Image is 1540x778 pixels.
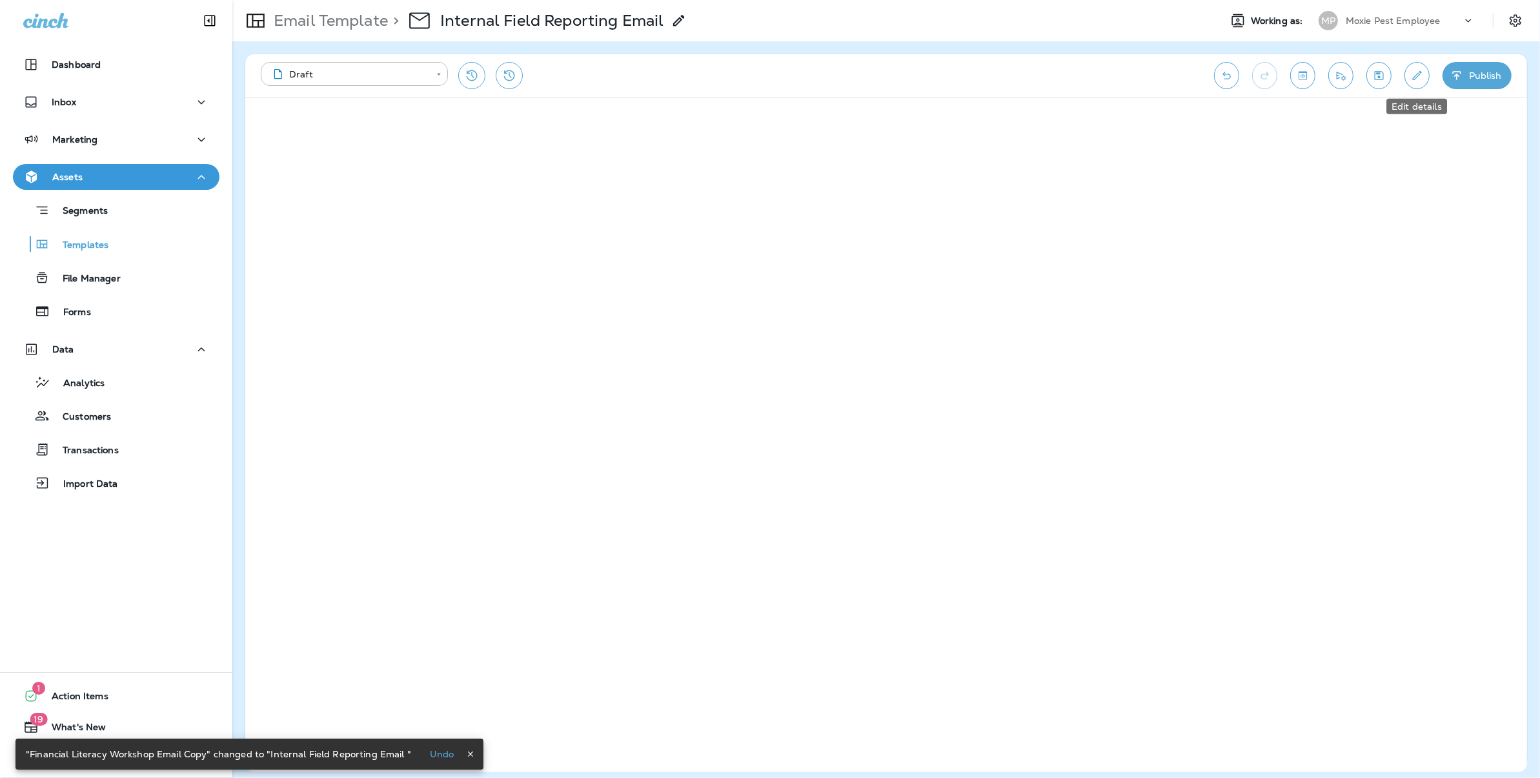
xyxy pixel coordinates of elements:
button: Undo [421,746,463,762]
button: Inbox [13,89,219,115]
button: Save [1366,62,1392,89]
p: File Manager [50,273,121,285]
button: Undo [1214,62,1239,89]
span: 1 [32,682,45,695]
div: Draft [270,68,427,81]
span: Action Items [39,691,108,706]
div: MP [1319,11,1338,30]
p: > [388,11,399,30]
p: Analytics [50,378,105,390]
button: Edit details [1404,62,1430,89]
button: Analytics [13,369,219,396]
button: Settings [1504,9,1527,32]
p: Segments [50,205,108,218]
button: Import Data [13,469,219,496]
p: Import Data [50,478,118,491]
button: Segments [13,196,219,224]
button: Data [13,336,219,362]
p: Forms [50,307,91,319]
p: Dashboard [52,59,101,70]
button: Toggle preview [1290,62,1315,89]
button: Forms [13,298,219,325]
p: Customers [50,411,111,424]
button: Assets [13,164,219,190]
p: Email Template [268,11,388,30]
p: Internal Field Reporting Email [440,11,664,30]
div: Edit details [1386,99,1447,114]
span: What's New [39,722,106,737]
button: Transactions [13,436,219,463]
p: Transactions [50,445,119,457]
button: Publish [1443,62,1512,89]
button: File Manager [13,264,219,291]
p: Assets [52,172,83,182]
button: Send test email [1328,62,1353,89]
button: Support [13,745,219,771]
button: Dashboard [13,52,219,77]
p: Templates [50,240,108,252]
div: "Financial Literacy Workshop Email Copy" changed to "Internal Field Reporting Email " [26,742,411,766]
p: Moxie Pest Employee [1346,15,1441,26]
button: 19What's New [13,714,219,740]
span: 19 [30,713,47,726]
button: 1Action Items [13,683,219,709]
button: Collapse Sidebar [192,8,228,34]
button: Templates [13,230,219,258]
button: Customers [13,402,219,429]
p: Marketing [52,134,97,145]
span: Working as: [1251,15,1306,26]
button: Restore from previous version [458,62,485,89]
button: View Changelog [496,62,523,89]
p: Data [52,344,74,354]
p: Undo [430,749,454,759]
p: Inbox [52,97,76,107]
button: Marketing [13,127,219,152]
